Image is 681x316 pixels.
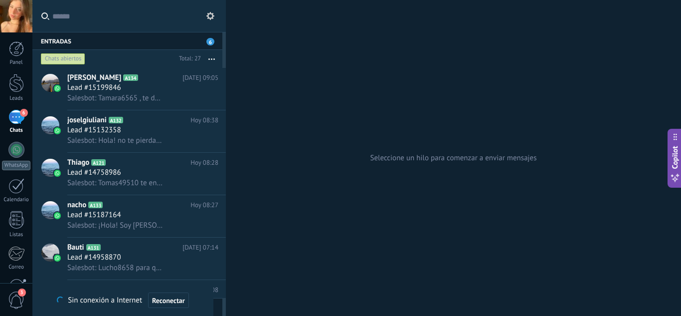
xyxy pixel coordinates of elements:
[91,159,106,166] span: A121
[67,210,121,220] span: Lead #15187164
[67,93,164,103] span: Salesbot: Tamara6565 , te dejo a continuación tu nombre de usuario y tu contraseña para que pueda...
[2,264,31,271] div: Correo
[32,32,222,50] div: Entradas
[67,136,164,145] span: Salesbot: Hola! no te pierdas esta oportunidad reclama el 100% de tu carga, decime tu nombre y te...
[175,54,201,64] div: Total: 27
[190,200,218,210] span: Hoy 08:27
[54,255,61,262] img: icon
[123,74,138,81] span: A134
[2,127,31,134] div: Chats
[148,293,189,309] button: Reconectar
[206,38,214,45] span: 6
[109,117,123,123] span: A132
[32,153,226,195] a: avatariconThiagoA121Hoy 08:28Lead #14758986Salesbot: Tomas49510 te envío los datos de nuestra cue...
[2,161,30,170] div: WhatsApp
[67,200,86,210] span: nacho
[54,170,61,177] img: icon
[20,109,28,117] span: 6
[41,53,85,65] div: Chats abiertos
[2,59,31,66] div: Panel
[67,263,164,273] span: Salesbot: Lucho8658 para que te acrediten las fichas y el bono de bienvenida por favor envíales e...
[182,243,218,253] span: [DATE] 07:14
[32,238,226,280] a: avatariconBautiA131[DATE] 07:14Lead #14958870Salesbot: Lucho8658 para que te acrediten las fichas...
[32,110,226,152] a: avatariconjoselgiulianiA132Hoy 08:38Lead #15132358Salesbot: Hola! no te pierdas esta oportunidad ...
[67,168,121,178] span: Lead #14758986
[32,68,226,110] a: avataricon[PERSON_NAME]A134[DATE] 09:05Lead #15199846Salesbot: Tamara6565 , te dejo a continuació...
[67,73,121,83] span: [PERSON_NAME]
[88,202,103,208] span: A133
[54,212,61,219] img: icon
[67,158,89,168] span: Thiago
[190,158,218,168] span: Hoy 08:28
[67,243,84,253] span: Bauti
[18,289,26,297] span: 3
[670,146,680,169] span: Copilot
[54,85,61,92] img: icon
[67,83,121,93] span: Lead #15199846
[54,127,61,134] img: icon
[2,197,31,203] div: Calendario
[57,292,188,309] div: Sin conexión a Internet
[67,253,121,263] span: Lead #14958870
[32,195,226,237] a: avatariconnachoA133Hoy 08:27Lead #15187164Salesbot: ¡Hola! Soy [PERSON_NAME], ¿me contás cómo te ...
[182,73,218,83] span: [DATE] 09:05
[67,115,107,125] span: joselgiuliani
[67,125,121,135] span: Lead #15132358
[67,178,164,188] span: Salesbot: Tomas49510 te envío los datos de nuestra cuenta bancaria para que puedas realizar la ca...
[67,221,164,230] span: Salesbot: ¡Hola! Soy [PERSON_NAME], ¿me contás cómo te llamás?👋 ¡¡DUPLICA TU PRIMER CARG@!!🤑🍀 Con...
[2,232,31,238] div: Listas
[2,95,31,102] div: Leads
[86,244,101,251] span: A131
[152,297,185,304] span: Reconectar
[190,115,218,125] span: Hoy 08:38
